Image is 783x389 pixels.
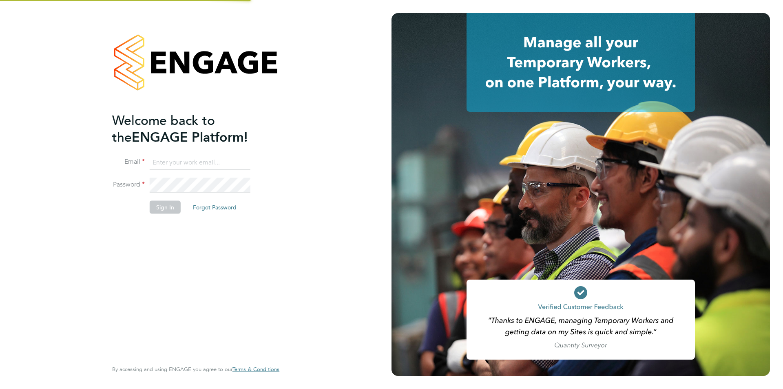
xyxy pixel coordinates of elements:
span: Terms & Conditions [232,366,279,373]
span: By accessing and using ENGAGE you agree to our [112,366,279,373]
span: Welcome back to the [112,112,215,145]
a: Terms & Conditions [232,366,279,373]
input: Enter your work email... [150,155,250,170]
button: Forgot Password [186,201,243,214]
button: Sign In [150,201,181,214]
label: Email [112,158,145,166]
label: Password [112,180,145,189]
h2: ENGAGE Platform! [112,112,271,145]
